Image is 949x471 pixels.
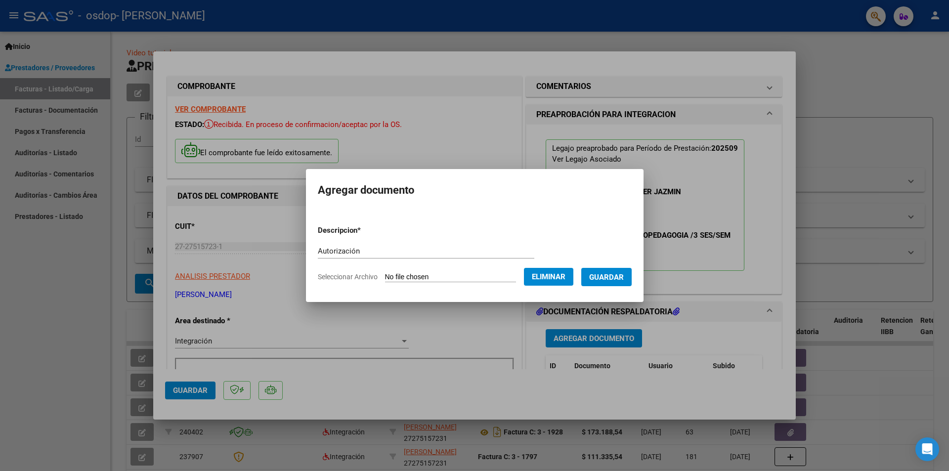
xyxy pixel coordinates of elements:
[915,437,939,461] div: Open Intercom Messenger
[524,268,573,286] button: Eliminar
[589,273,624,282] span: Guardar
[318,225,412,236] p: Descripcion
[318,273,378,281] span: Seleccionar Archivo
[581,268,632,286] button: Guardar
[532,272,565,281] span: Eliminar
[318,181,632,200] h2: Agregar documento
